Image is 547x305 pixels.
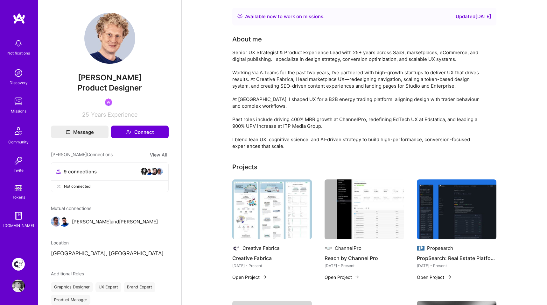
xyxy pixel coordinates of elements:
img: Gonçalo Peres [51,216,61,227]
button: Open Project [325,274,360,280]
h4: Creative Fabrica [232,254,312,262]
img: arrow-right [447,274,452,280]
div: Graphics Designer [51,282,93,292]
div: Available now to work on missions . [245,13,325,20]
a: Creative Fabrica Project Team [11,258,26,271]
div: Missions [11,108,26,114]
span: 9 connections [64,168,97,175]
div: [DOMAIN_NAME] [3,222,34,229]
img: Availability [237,14,242,19]
div: Location [51,239,169,246]
img: Been on Mission [105,98,112,106]
img: Creative Fabrica Project Team [12,258,25,271]
div: [DATE] - Present [417,262,496,269]
img: User Avatar [84,13,135,64]
div: UX Expert [95,282,121,292]
h4: PropSearch: Real Estate Platform [417,254,496,262]
span: Product Designer [78,83,142,92]
img: Invite [12,154,25,167]
i: icon Mail [66,130,70,134]
img: Anamoul Rouf [59,216,69,227]
span: Not connected [64,183,90,190]
div: Product Manager [51,295,90,305]
i: icon Collaborator [56,169,61,174]
span: [PERSON_NAME] [51,73,169,83]
div: About me [232,34,262,44]
span: Mutual connections [51,205,169,212]
div: Community [8,139,29,145]
button: Connect [111,126,169,138]
img: avatar [145,168,153,175]
img: avatar [151,168,158,175]
i: icon CloseGray [56,184,61,189]
img: Reach by Channel Pro [325,179,404,239]
div: Propsearch [427,245,453,251]
div: Notifications [7,50,30,56]
div: [DATE] - Present [325,262,404,269]
a: User Avatar [11,280,26,292]
img: Community [11,123,26,139]
div: Brand Expert [124,282,155,292]
div: [DATE] - Present [232,262,312,269]
img: PropSearch: Real Estate Platform [417,179,496,239]
div: ChannelPro [335,245,361,251]
img: arrow-right [262,274,267,280]
img: tokens [15,185,22,191]
button: Message [51,126,109,138]
div: Projects [232,162,257,172]
img: discovery [12,67,25,79]
button: Open Project [232,274,267,280]
img: guide book [12,209,25,222]
img: avatar [140,168,148,175]
div: Senior UX Strategist & Product Experience Lead with 25+ years across SaaS, marketplaces, eCommerc... [232,49,487,149]
img: User Avatar [12,280,25,292]
button: Open Project [417,274,452,280]
img: bell [12,37,25,50]
img: Company logo [417,244,424,252]
h4: Reach by Channel Pro [325,254,404,262]
img: arrow-right [354,274,360,280]
img: Creative Fabrica [232,179,312,239]
div: Invite [14,167,24,174]
p: [GEOGRAPHIC_DATA], [GEOGRAPHIC_DATA] [51,250,169,258]
button: 9 connectionsavataravataravataravatarNot connected [51,162,169,192]
div: Creative Fabrica [242,245,279,251]
span: Years Experience [91,111,137,118]
img: Company logo [232,244,240,252]
span: 25 [82,111,89,118]
button: View All [148,151,169,158]
div: Updated [DATE] [456,13,491,20]
span: Additional Roles [51,271,84,276]
img: Company logo [325,244,332,252]
span: [PERSON_NAME] Connections [51,151,113,158]
img: logo [13,13,25,24]
div: Discovery [10,79,28,86]
i: icon Connect [126,129,131,135]
img: avatar [156,168,163,175]
img: teamwork [12,95,25,108]
div: Tokens [12,194,25,200]
span: [PERSON_NAME] and [PERSON_NAME] [72,218,158,225]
